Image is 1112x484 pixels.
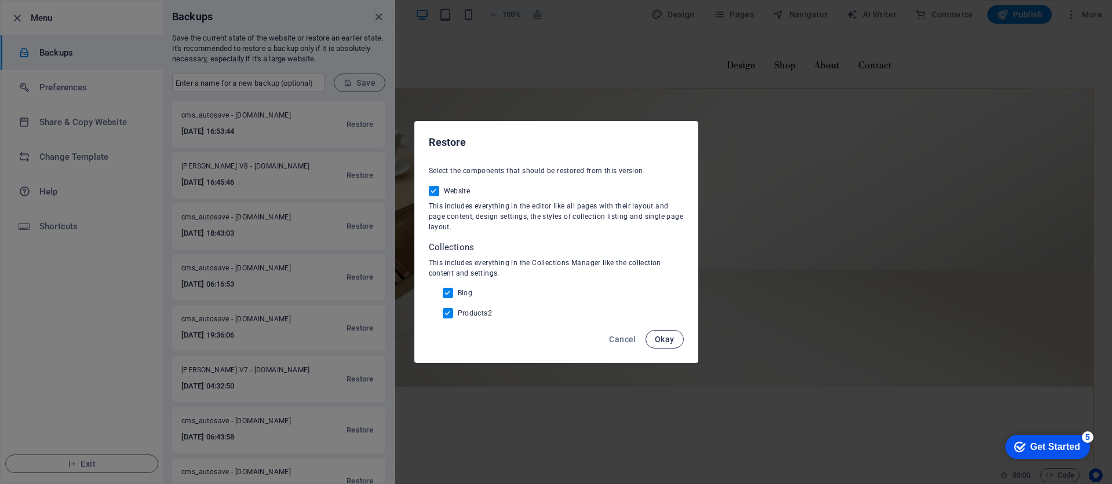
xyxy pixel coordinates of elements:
[458,288,473,298] span: Blog
[604,330,640,349] button: Cancel
[429,167,646,175] span: Select the components that should be restored from this version:
[429,202,684,231] span: This includes everything in the editor like all pages with their layout and page content, design ...
[609,335,636,344] span: Cancel
[458,309,493,318] span: Products2
[646,330,684,349] button: Okay
[34,13,84,23] div: Get Started
[86,2,97,14] div: 5
[444,186,471,196] span: Website
[429,241,684,253] p: Collections
[429,135,684,149] h2: Restore
[655,335,675,344] span: Okay
[9,6,94,30] div: Get Started 5 items remaining, 0% complete
[429,259,661,277] span: This includes everything in the Collections Manager like the collection content and settings.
